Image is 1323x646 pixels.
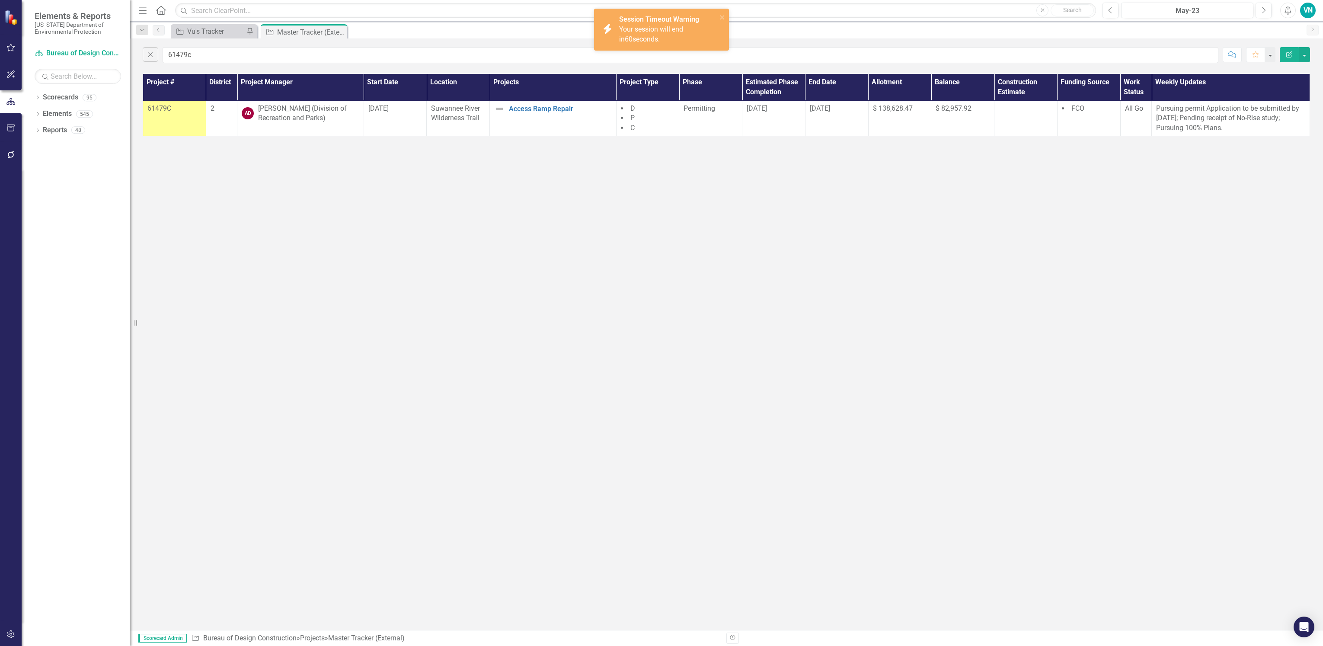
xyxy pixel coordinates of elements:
[1125,104,1143,112] span: All Go
[936,104,971,112] span: $ 82,957.92
[1121,3,1253,18] button: May-23
[35,48,121,58] a: Bureau of Design Construction
[742,101,805,136] td: Double-Click to Edit
[43,109,72,119] a: Elements
[616,101,679,136] td: Double-Click to Edit
[258,104,359,124] div: [PERSON_NAME] (Division of Recreation and Parks)
[4,10,19,25] img: ClearPoint Strategy
[427,101,490,136] td: Double-Click to Edit
[1051,4,1094,16] button: Search
[163,47,1218,63] input: Find in Master Tracker (External)...
[431,104,480,122] span: Suwannee River Wilderness Trail
[242,107,254,119] div: AD
[147,104,201,114] p: 61479C
[625,35,633,43] span: 60
[187,26,244,37] div: Vu's Tracker
[35,21,121,35] small: [US_STATE] Department of Environmental Protection
[364,101,427,136] td: Double-Click to Edit
[35,69,121,84] input: Search Below...
[810,104,830,112] span: [DATE]
[619,15,699,23] strong: Session Timeout Warning
[1120,101,1151,136] td: Double-Click to Edit
[138,634,187,643] span: Scorecard Admin
[1152,101,1310,136] td: Double-Click to Edit
[490,101,617,136] td: Double-Click to Edit Right Click for Context Menu
[1300,3,1316,18] button: VN
[43,93,78,102] a: Scorecards
[83,94,96,101] div: 95
[805,101,868,136] td: Double-Click to Edit
[206,101,237,136] td: Double-Click to Edit
[868,101,931,136] td: Double-Click to Edit
[175,3,1096,18] input: Search ClearPoint...
[237,101,364,136] td: Double-Click to Edit
[173,26,244,37] a: Vu's Tracker
[1294,617,1314,637] div: Open Intercom Messenger
[509,105,612,113] a: Access Ramp Repair
[931,101,994,136] td: Double-Click to Edit
[76,110,93,118] div: 545
[684,104,715,112] span: Permitting
[368,104,389,112] span: [DATE]
[277,27,345,38] div: Master Tracker (External)
[630,114,635,122] span: P
[719,12,725,22] button: close
[494,104,505,114] img: Not Defined
[679,101,742,136] td: Double-Click to Edit
[300,634,325,642] a: Projects
[994,101,1058,136] td: Double-Click to Edit
[1057,101,1120,136] td: Double-Click to Edit
[1071,104,1084,112] span: FCO
[619,25,683,43] span: Your session will end in seconds.
[1156,104,1305,134] p: Pursuing permit Application to be submitted by [DATE]; Pending receipt of No-Rise study; Pursuing...
[328,634,405,642] div: Master Tracker (External)
[191,633,720,643] div: » »
[35,11,121,21] span: Elements & Reports
[211,104,214,112] span: 2
[630,104,635,112] span: D
[873,104,913,112] span: $ 138,628.47
[1063,6,1082,13] span: Search
[143,101,206,136] td: Double-Click to Edit
[71,127,85,134] div: 48
[747,104,767,112] span: [DATE]
[43,125,67,135] a: Reports
[203,634,297,642] a: Bureau of Design Construction
[1124,6,1250,16] div: May-23
[630,124,635,132] span: C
